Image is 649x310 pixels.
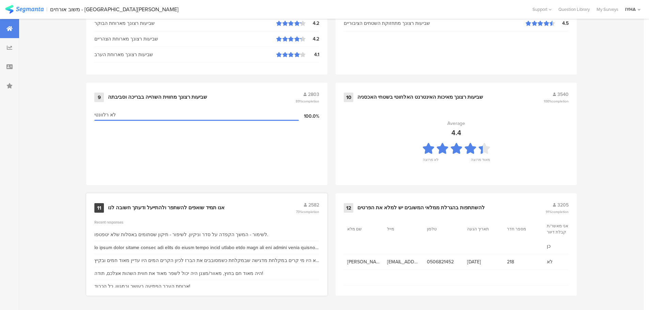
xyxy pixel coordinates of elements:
div: שביעות רצונך מארוחת הבוקר [94,20,276,27]
div: 10 [344,93,353,102]
div: לשימור - המשך הקפדה על סדר וניקיון. לשיפור - תיקון שסתומים באסלות שלא יטפטפו. [94,231,268,238]
div: lo ipsum dolor sitame consec adi elits do eiusm tempo incid utlabo etdo magn ali eni admini venia... [94,244,319,251]
section: טלפון [427,226,458,232]
section: מספר חדר [507,226,538,232]
section: אני מאשר/ת קבלת דיוור [547,223,577,235]
div: ארוחת הערב הפתיעה בעושר ובמגוון. כל הכבוד! [94,283,190,290]
section: תאריך הגעה [467,226,498,232]
div: Average [447,120,465,127]
span: 2582 [308,201,319,209]
span: [EMAIL_ADDRESS][DOMAIN_NAME] [387,258,420,265]
span: [DATE] [467,258,500,265]
span: 3205 [557,201,569,209]
span: completion [302,209,319,214]
div: 4.2 [306,35,319,43]
span: [PERSON_NAME] [347,258,380,265]
a: Question Library [555,6,593,13]
span: completion [552,209,569,214]
span: 0506821452 [427,258,460,265]
span: 73% [296,209,319,214]
span: completion [302,99,319,104]
div: להשתתפות בהגרלת ממלאי המשובים יש למלא את הפרטים [357,205,485,211]
div: | [46,5,47,13]
div: היה מאוד חם בחוץ, מאוור/מצנן היה יכול לשפר מאוד את חווית השהות אצלכם, תודה! [94,270,263,277]
div: 9 [94,93,104,102]
span: 3540 [557,91,569,98]
div: שביעות רצונך מארוחת הצהריים [94,35,276,43]
img: segmanta logo [5,5,44,14]
section: מייל [387,226,418,232]
span: לא רלוונטי [94,111,116,118]
div: שביעות רצונך מארוחת הערב [94,51,276,58]
span: 91% [546,209,569,214]
span: completion [552,99,569,104]
div: 100.0% [299,113,319,120]
div: 11 [94,203,104,213]
div: 4.2 [306,20,319,27]
span: כן [547,243,580,250]
div: שביעות רצונך מחווית השהייה בבריכה וסביבתה [108,94,207,101]
div: משוב אורחים - [GEOGRAPHIC_DATA][PERSON_NAME] [50,6,179,13]
div: לא מרוצה [423,157,438,166]
span: 218 [507,258,540,265]
div: Recent responses [94,219,319,225]
div: 4.4 [451,128,461,138]
div: אנו תמיד שואפים להשתפר ולהתייעל ודעתך חשובה לנו [108,205,225,211]
div: לא היו מי קרים במקלחת מדגישה שבמקלחת כשמסובבים את הברז לכיון הקרים המים היו עדיין מאוד חמים ובקיץ... [94,257,319,264]
div: 4.5 [555,20,569,27]
div: IYHA [625,6,636,13]
div: שביעות רצונך מאיכות האינטרנט האלחוטי בשטחי האכסניה [357,94,483,101]
span: 2803 [308,91,319,98]
div: מאוד מרוצה [471,157,490,166]
div: Support [532,4,552,15]
div: 12 [344,203,353,213]
span: לא [547,258,580,265]
div: שביעות רצונך מתחזוקת השטחים הציבוריים [344,20,526,27]
span: 100% [544,99,569,104]
section: שם מלא [347,226,378,232]
span: 89% [296,99,319,104]
a: My Surveys [593,6,622,13]
div: 4.1 [306,51,319,58]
